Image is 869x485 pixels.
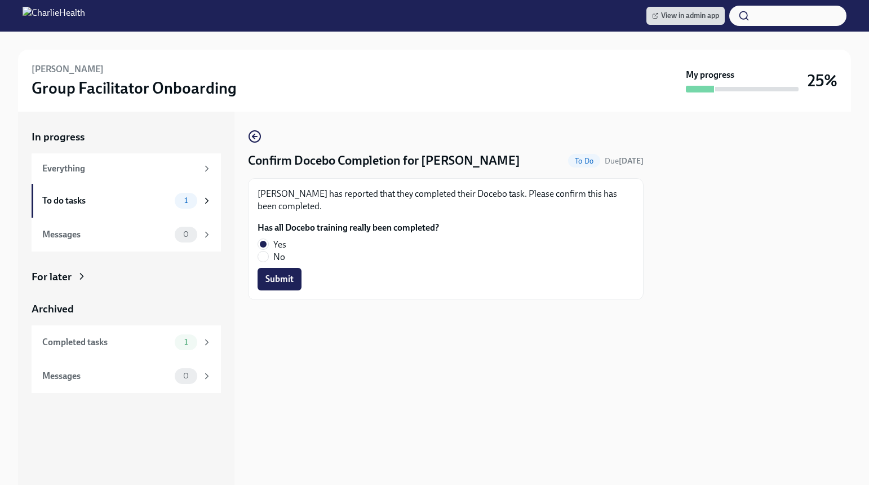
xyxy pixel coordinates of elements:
[42,195,170,207] div: To do tasks
[605,156,644,166] span: September 27th, 2025 10:00
[32,153,221,184] a: Everything
[32,325,221,359] a: Completed tasks1
[32,184,221,218] a: To do tasks1
[646,7,725,25] a: View in admin app
[652,10,719,21] span: View in admin app
[258,188,634,213] p: [PERSON_NAME] has reported that they completed their Docebo task. Please confirm this has been co...
[32,130,221,144] a: In progress
[176,230,196,239] span: 0
[273,239,286,251] span: Yes
[42,228,170,241] div: Messages
[808,70,837,91] h3: 25%
[248,152,520,169] h4: Confirm Docebo Completion for [PERSON_NAME]
[42,336,170,349] div: Completed tasks
[32,270,72,284] div: For later
[42,370,170,382] div: Messages
[23,7,85,25] img: CharlieHealth
[32,270,221,284] a: For later
[178,196,194,205] span: 1
[619,156,644,166] strong: [DATE]
[686,69,734,81] strong: My progress
[605,156,644,166] span: Due
[258,268,302,290] button: Submit
[258,222,439,234] label: Has all Docebo training really been completed?
[176,372,196,380] span: 0
[32,78,237,98] h3: Group Facilitator Onboarding
[265,274,294,285] span: Submit
[178,338,194,346] span: 1
[32,359,221,393] a: Messages0
[32,218,221,252] a: Messages0
[568,157,600,165] span: To Do
[32,302,221,316] a: Archived
[273,251,285,263] span: No
[32,63,104,76] h6: [PERSON_NAME]
[42,162,197,175] div: Everything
